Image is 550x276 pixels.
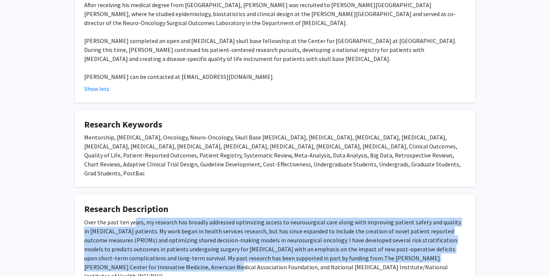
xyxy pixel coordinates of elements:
iframe: Chat [6,242,32,270]
button: Show less [84,84,109,93]
div: Mentorship, [MEDICAL_DATA], Oncology, Neuro-Oncology, Skull Base [MEDICAL_DATA], [MEDICAL_DATA], ... [84,133,466,178]
h4: Research Description [84,204,466,215]
h4: Research Keywords [84,119,466,130]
